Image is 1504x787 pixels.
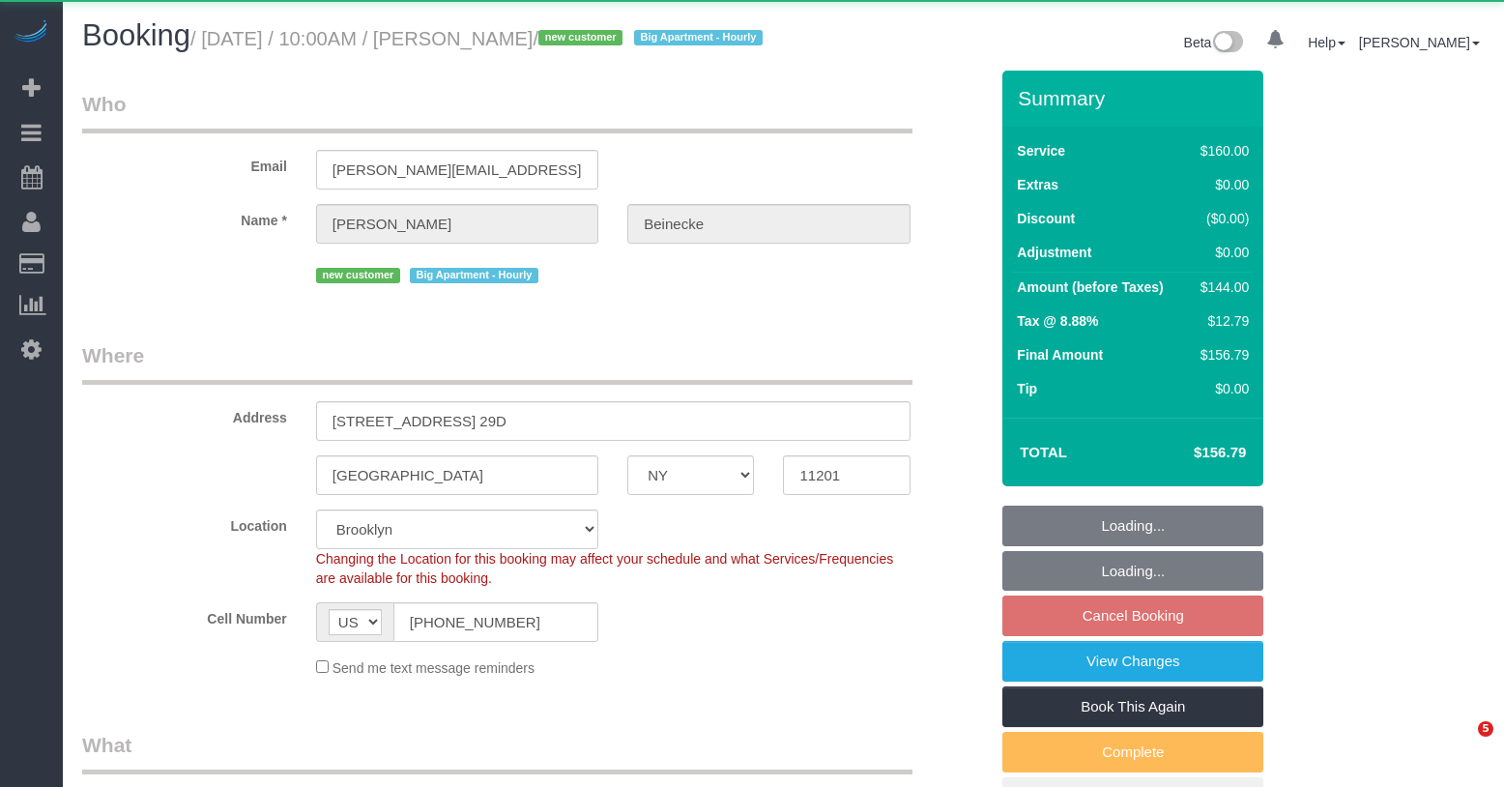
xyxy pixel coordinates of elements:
[82,90,912,133] legend: Who
[1193,379,1249,398] div: $0.00
[1211,31,1243,56] img: New interface
[1136,445,1246,461] h4: $156.79
[1018,87,1254,109] h3: Summary
[82,341,912,385] legend: Where
[627,204,910,244] input: Last Name
[1017,379,1037,398] label: Tip
[1017,243,1091,262] label: Adjustment
[68,602,302,628] label: Cell Number
[1002,686,1263,727] a: Book This Again
[1017,209,1075,228] label: Discount
[68,204,302,230] label: Name *
[316,455,598,495] input: City
[1193,175,1249,194] div: $0.00
[1017,175,1058,194] label: Extras
[1193,311,1249,331] div: $12.79
[1017,277,1163,297] label: Amount (before Taxes)
[190,28,768,49] small: / [DATE] / 10:00AM / [PERSON_NAME]
[68,510,302,536] label: Location
[333,660,535,676] span: Send me text message reminders
[82,18,190,52] span: Booking
[1308,35,1345,50] a: Help
[1193,243,1249,262] div: $0.00
[12,19,50,46] img: Automaid Logo
[1002,641,1263,682] a: View Changes
[316,268,400,283] span: new customer
[1359,35,1480,50] a: [PERSON_NAME]
[1017,311,1098,331] label: Tax @ 8.88%
[1017,345,1103,364] label: Final Amount
[538,30,622,45] span: new customer
[533,28,768,49] span: /
[783,455,910,495] input: Zip Code
[316,551,893,586] span: Changing the Location for this booking may affect your schedule and what Services/Frequencies are...
[1438,721,1485,768] iframe: Intercom live chat
[1193,277,1249,297] div: $144.00
[393,602,598,642] input: Cell Number
[1184,35,1244,50] a: Beta
[316,150,598,189] input: Email
[82,731,912,774] legend: What
[1193,345,1249,364] div: $156.79
[1478,721,1493,737] span: 5
[1017,141,1065,160] label: Service
[634,30,763,45] span: Big Apartment - Hourly
[1020,444,1067,460] strong: Total
[68,150,302,176] label: Email
[1193,141,1249,160] div: $160.00
[410,268,538,283] span: Big Apartment - Hourly
[68,401,302,427] label: Address
[1193,209,1249,228] div: ($0.00)
[316,204,598,244] input: First Name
